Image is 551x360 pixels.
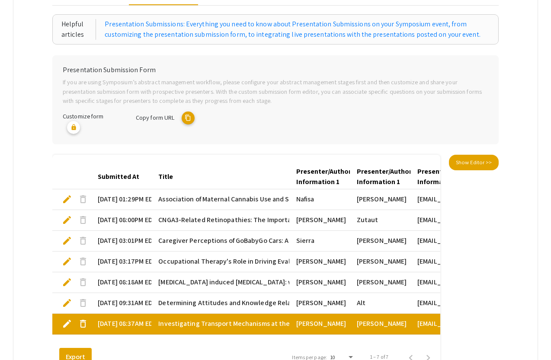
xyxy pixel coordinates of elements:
[62,236,72,246] span: edit
[410,252,504,272] mat-cell: [EMAIL_ADDRESS][DOMAIN_NAME]
[78,277,88,287] span: delete
[449,155,499,170] button: Show Editor >>
[350,314,410,335] mat-cell: [PERSON_NAME]
[350,189,410,210] mat-cell: [PERSON_NAME]
[136,113,174,121] span: Copy form URL
[91,189,151,210] mat-cell: [DATE] 01:29PM EDT
[91,210,151,231] mat-cell: [DATE] 08:00PM EDT
[182,112,195,124] mat-icon: copy URL
[410,293,504,314] mat-cell: [EMAIL_ADDRESS][DOMAIN_NAME]
[289,314,350,335] mat-cell: [PERSON_NAME]
[91,272,151,293] mat-cell: [DATE] 08:18AM EDT
[289,272,350,293] mat-cell: [PERSON_NAME]
[6,321,37,354] iframe: Chat
[289,189,350,210] mat-cell: Nafisa
[91,314,151,335] mat-cell: [DATE] 08:37AM EDT
[357,166,415,187] div: Presenter/Authors Information 1 Last Name
[417,166,497,187] div: Presenter/Authors Information 1 Email
[158,236,413,246] span: Caregiver Perceptions of GoBabyGo Cars: A Qualitative Study with Photo Elicitation
[410,231,504,252] mat-cell: [EMAIL_ADDRESS][DOMAIN_NAME]
[289,210,350,231] mat-cell: [PERSON_NAME]
[63,77,488,105] p: If you are using Symposium’s abstract management workflow, please configure your abstract managem...
[62,215,72,225] span: edit
[158,319,474,329] span: Investigating Transport Mechanisms at the [MEDICAL_DATA] Using the In Situ Brain Perfusion Technique
[357,166,423,187] div: Presenter/Authors Information 1 Last Name
[350,272,410,293] mat-cell: [PERSON_NAME]
[158,172,181,182] div: Title
[78,256,88,267] span: delete
[62,277,72,287] span: edit
[91,231,151,252] mat-cell: [DATE] 03:01PM EDT
[158,256,426,267] span: Occupational Therapy's Role in Driving Evaluations: Age-Specific Driving Normative Data
[158,277,397,287] span: [MEDICAL_DATA] induced [MEDICAL_DATA]: what is the role of [MEDICAL_DATA]?
[158,298,486,308] span: Determining Attitudes and Knowledge Related to Sexual Health and Activity Related to Practitioner...
[98,172,139,182] div: Submitted At
[350,210,410,231] mat-cell: Zutaut
[62,298,72,308] span: edit
[350,293,410,314] mat-cell: Alt
[62,256,72,267] span: edit
[78,319,88,329] span: delete
[78,298,88,308] span: delete
[61,19,96,40] div: Helpful articles
[78,215,88,225] span: delete
[78,236,88,246] span: delete
[296,166,355,187] div: Presenter/Authors Information 1 First Name
[456,159,492,166] span: Show Editor >>
[289,252,350,272] mat-cell: [PERSON_NAME]
[67,121,80,134] mat-icon: lock
[62,194,72,204] span: edit
[62,319,72,329] span: edit
[410,189,504,210] mat-cell: [EMAIL_ADDRESS][DOMAIN_NAME]
[410,314,504,335] mat-cell: [EMAIL_ADDRESS][DOMAIN_NAME]
[410,272,504,293] mat-cell: [EMAIL_ADDRESS][DOMAIN_NAME]
[91,252,151,272] mat-cell: [DATE] 03:17PM EDT
[417,166,490,187] div: Presenter/Authors Information 1 Email
[410,210,504,231] mat-cell: [EMAIL_ADDRESS][DOMAIN_NAME]
[78,194,88,204] span: delete
[105,19,490,40] a: Presentation Submissions: Everything you need to know about Presentation Submissions on your Symp...
[98,172,147,182] div: Submitted At
[289,231,350,252] mat-cell: Sierra
[350,231,410,252] mat-cell: [PERSON_NAME]
[63,112,103,120] span: Customize form
[63,66,488,74] h6: Presentation Submission Form
[158,215,351,225] span: CNGA3-Related Retinopathies: The Importance of Phenotyping
[158,172,173,182] div: Title
[289,293,350,314] mat-cell: [PERSON_NAME]
[296,166,362,187] div: Presenter/Authors Information 1 First Name
[91,293,151,314] mat-cell: [DATE] 09:31AM EDT
[350,252,410,272] mat-cell: [PERSON_NAME]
